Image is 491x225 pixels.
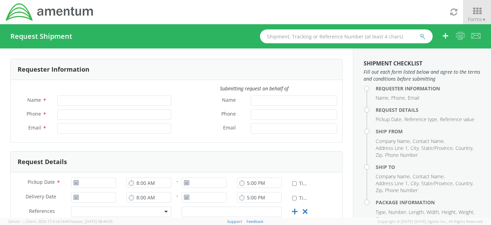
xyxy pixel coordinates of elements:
li: City [411,145,420,152]
span: Server: - [8,219,25,224]
span: Phone [221,110,236,118]
h3: Requester Information [18,66,89,73]
span: Name [27,97,41,103]
h4: Package Information [376,200,481,205]
li: Contact Name [413,173,445,180]
li: State/Province [421,145,454,152]
h3: Request Details [18,159,67,165]
label: Time Definite [292,179,309,187]
label: Time Definite [292,193,309,201]
h4: Requester Information [376,86,481,91]
span: master, [DATE] 08:44:05 [70,219,113,224]
li: Country [455,145,473,152]
span: Forms [468,16,486,22]
input: Time Definite [292,196,297,200]
li: Number [388,209,407,216]
li: Content [376,216,393,223]
li: Address Line 1 [376,145,409,152]
a: Support [227,219,242,224]
li: Contact Name [413,138,445,145]
li: Reference type [404,116,438,123]
span: Copyright © [DATE]-[DATE] Agistix Inc., All Rights Reserved [378,219,483,224]
li: Address Line 1 [376,180,409,187]
span: Delivery Date [26,193,56,201]
i: Submitting request on behalf of [220,85,288,92]
span: ▼ [482,17,486,22]
li: State/Province [421,180,454,187]
li: Reference value [440,116,474,123]
h4: Request Details [376,107,481,112]
li: Pickup Date [376,116,403,123]
li: Weight [459,209,474,216]
li: Company Name [376,173,411,180]
span: Email [223,124,236,132]
li: Name [376,94,389,101]
h4: Request Shipment [10,33,72,40]
span: Fill out each form listed below and agree to the terms and conditions before submitting [364,69,481,82]
span: References [29,208,55,214]
a: Feedback [247,219,263,224]
input: Shipment, Tracking or Reference Number (at least 4 chars) [260,29,433,43]
span: Name [222,97,236,105]
span: Client: 2025.17.0-cb14447 [26,219,113,224]
li: Width [426,209,440,216]
li: Phone Number [385,152,418,159]
li: Length [409,209,425,216]
li: City [411,180,420,187]
h4: Ship From [376,129,481,134]
li: Country [455,180,473,187]
input: Time Definite [292,181,297,186]
li: Zip [376,187,383,194]
img: dyn-intl-logo-049831509241104b2a82.png [5,2,94,22]
li: Zip [376,152,383,159]
li: Phone Number [385,187,418,194]
span: Pickup Date [28,179,55,185]
span: , [23,219,25,224]
li: Type [376,209,387,216]
h3: Shipment Checklist [364,61,481,67]
span: Email [28,124,41,131]
li: Email [408,94,419,101]
li: Phone [391,94,406,101]
li: Company Name [376,138,411,145]
li: Height [442,209,457,216]
span: Phone [27,110,41,117]
h4: Ship To [376,164,481,170]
